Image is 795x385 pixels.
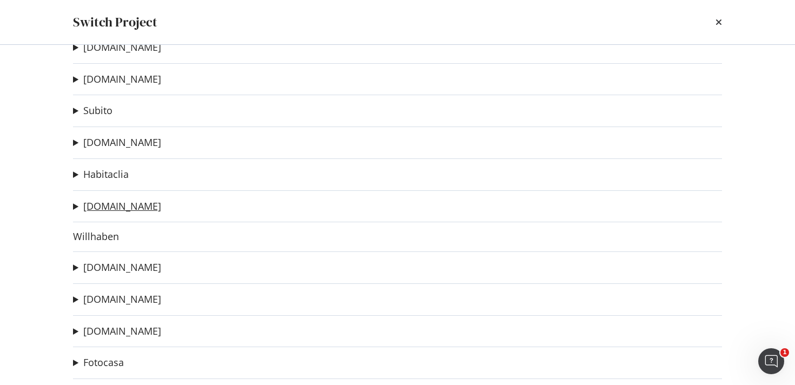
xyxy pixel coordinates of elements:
[73,231,119,242] a: Willhaben
[73,72,161,87] summary: [DOMAIN_NAME]
[73,168,129,182] summary: Habitaclia
[83,262,161,273] a: [DOMAIN_NAME]
[83,201,161,212] a: [DOMAIN_NAME]
[716,13,722,31] div: times
[83,74,161,85] a: [DOMAIN_NAME]
[83,357,124,368] a: Fotocasa
[83,42,161,53] a: [DOMAIN_NAME]
[73,200,161,214] summary: [DOMAIN_NAME]
[73,104,112,118] summary: Subito
[73,136,161,150] summary: [DOMAIN_NAME]
[73,356,124,370] summary: Fotocasa
[780,348,789,357] span: 1
[73,324,161,338] summary: [DOMAIN_NAME]
[758,348,784,374] iframe: Intercom live chat
[73,293,161,307] summary: [DOMAIN_NAME]
[83,326,161,337] a: [DOMAIN_NAME]
[73,41,161,55] summary: [DOMAIN_NAME]
[83,105,112,116] a: Subito
[83,137,161,148] a: [DOMAIN_NAME]
[73,261,161,275] summary: [DOMAIN_NAME]
[73,13,157,31] div: Switch Project
[83,294,161,305] a: [DOMAIN_NAME]
[83,169,129,180] a: Habitaclia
